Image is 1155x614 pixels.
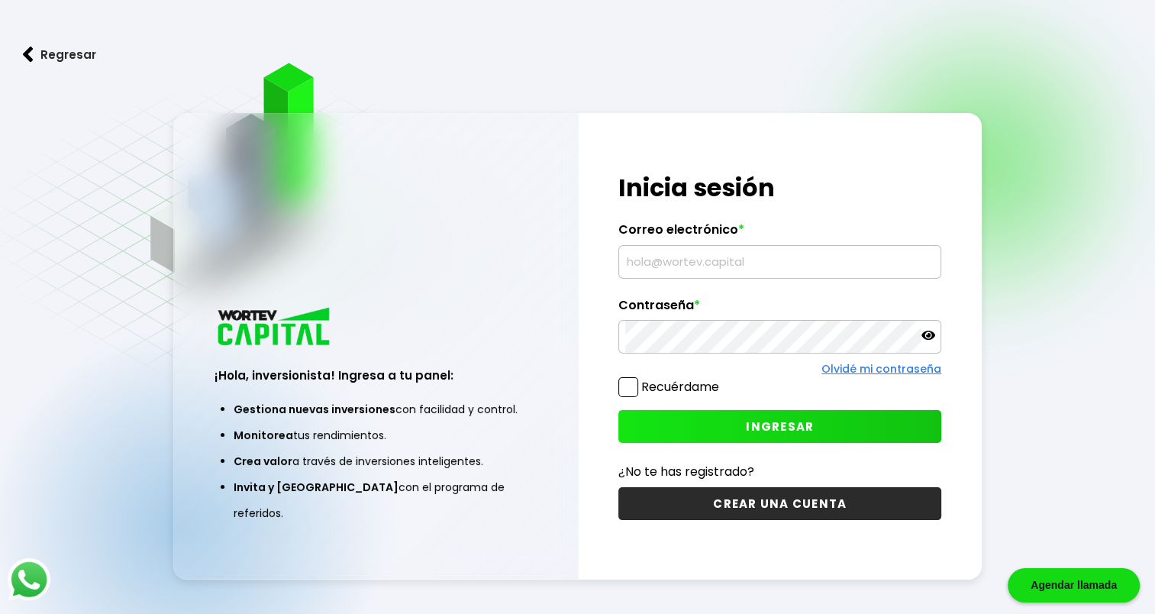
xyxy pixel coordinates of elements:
span: Monitorea [234,428,293,443]
label: Recuérdame [641,378,719,396]
img: logo_wortev_capital [215,305,335,351]
span: Gestiona nuevas inversiones [234,402,395,417]
li: con el programa de referidos. [234,474,518,526]
button: CREAR UNA CUENTA [618,487,941,520]
span: Crea valor [234,454,292,469]
img: flecha izquierda [23,47,34,63]
li: tus rendimientos. [234,422,518,448]
a: ¿No te has registrado?CREAR UNA CUENTA [618,462,941,520]
a: Olvidé mi contraseña [821,361,941,376]
label: Contraseña [618,298,941,321]
div: Agendar llamada [1008,568,1140,603]
span: Invita y [GEOGRAPHIC_DATA] [234,480,398,495]
label: Correo electrónico [618,222,941,245]
li: con facilidad y control. [234,396,518,422]
input: hola@wortev.capital [625,246,934,278]
h3: ¡Hola, inversionista! Ingresa a tu panel: [215,367,537,384]
h1: Inicia sesión [618,170,941,206]
p: ¿No te has registrado? [618,462,941,481]
img: logos_whatsapp-icon.242b2217.svg [8,558,50,601]
span: INGRESAR [746,418,814,435]
li: a través de inversiones inteligentes. [234,448,518,474]
button: INGRESAR [618,410,941,443]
